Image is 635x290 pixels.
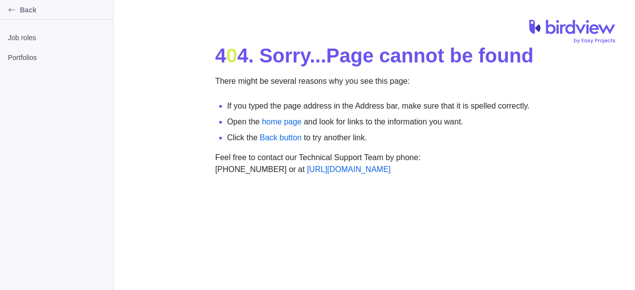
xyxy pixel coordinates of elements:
p: There might be several reasons why you see this page: [215,75,534,92]
span: 0 [226,45,237,66]
span: 4 [215,45,226,66]
li: Click the to try another link. [227,132,534,144]
span: 4 [237,45,248,66]
li: If you typed the page address in the Address bar, make sure that it is spelled correctly. [227,100,534,112]
a: Back button [259,133,302,142]
a: [URL][DOMAIN_NAME] [307,165,391,174]
span: Back [20,5,109,15]
span: or at [289,165,390,174]
span: . Sorry... Page cannot be found [248,45,533,66]
span: Job roles [8,33,105,43]
span: Portfolios [8,53,105,62]
a: home page [262,117,302,126]
span: Feel free to contact our Technical Support Team by phone: [PHONE_NUMBER] [215,153,421,174]
li: Open the and look for links to the information you want. [227,116,534,128]
img: logo [529,20,615,44]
